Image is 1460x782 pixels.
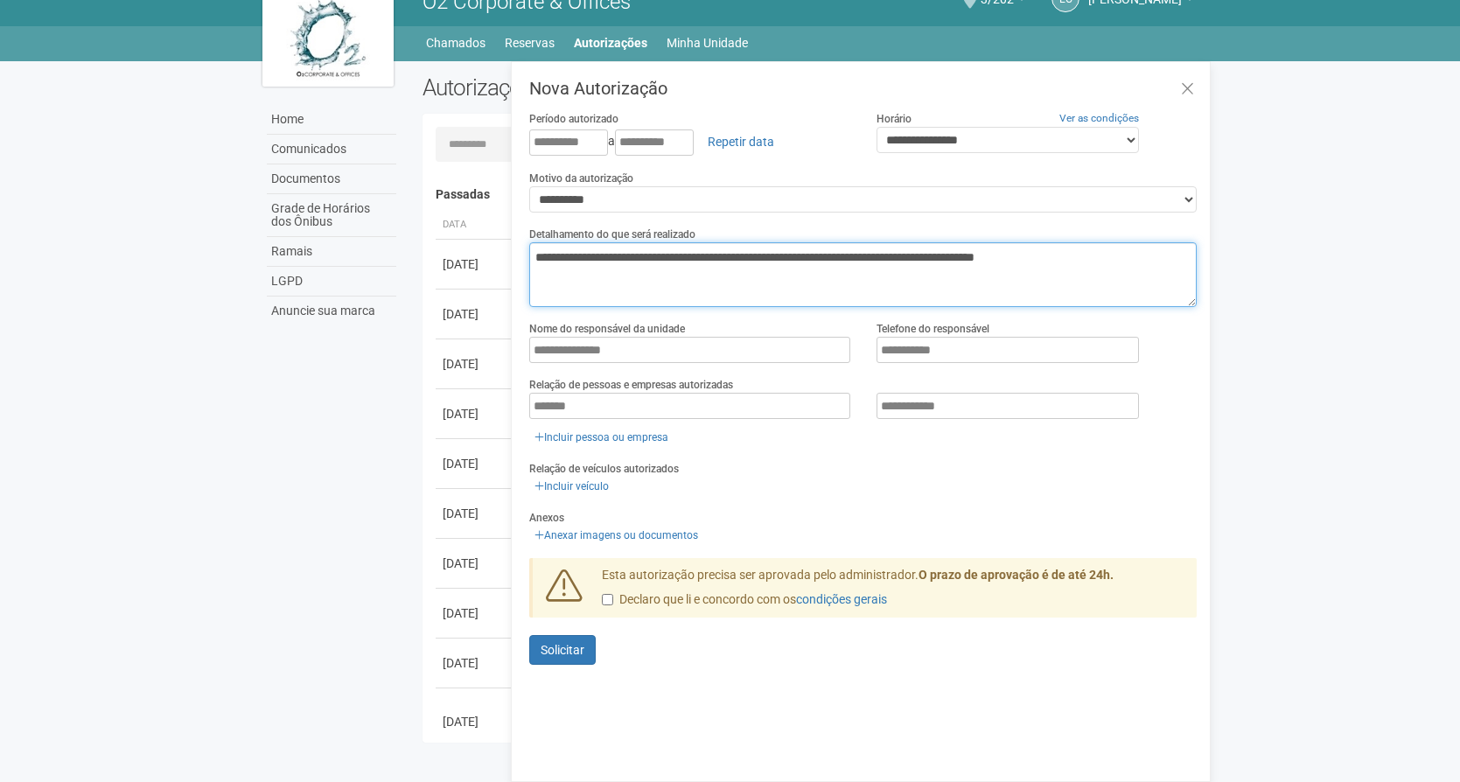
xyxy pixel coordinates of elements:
div: a [529,127,850,157]
div: [DATE] [443,604,507,622]
th: Data [436,211,514,240]
label: Relação de veículos autorizados [529,461,679,477]
div: [DATE] [443,255,507,273]
label: Motivo da autorização [529,171,633,186]
strong: O prazo de aprovação é de até 24h. [919,568,1114,582]
div: [DATE] [443,455,507,472]
span: Solicitar [541,643,584,657]
a: Anuncie sua marca [267,297,396,325]
h3: Nova Autorização [529,80,1197,97]
h4: Passadas [436,188,1185,201]
div: [DATE] [443,505,507,522]
div: Esta autorização precisa ser aprovada pelo administrador. [589,567,1198,618]
input: Declaro que li e concordo com oscondições gerais [602,594,613,605]
label: Horário [877,111,912,127]
a: condições gerais [796,592,887,606]
button: Solicitar [529,635,596,665]
label: Período autorizado [529,111,618,127]
label: Telefone do responsável [877,321,989,337]
a: Minha Unidade [667,31,748,55]
a: Chamados [426,31,486,55]
a: Grade de Horários dos Ônibus [267,194,396,237]
label: Nome do responsável da unidade [529,321,685,337]
a: LGPD [267,267,396,297]
div: [DATE] [443,305,507,323]
div: [DATE] [443,654,507,672]
a: Ramais [267,237,396,267]
a: Documentos [267,164,396,194]
a: Home [267,105,396,135]
label: Anexos [529,510,564,526]
div: [DATE] [443,713,507,730]
a: Reservas [505,31,555,55]
div: [DATE] [443,555,507,572]
a: Repetir data [696,127,786,157]
a: Anexar imagens ou documentos [529,526,703,545]
a: Incluir veículo [529,477,614,496]
label: Detalhamento do que será realizado [529,227,695,242]
a: Comunicados [267,135,396,164]
h2: Autorizações [423,74,797,101]
a: Incluir pessoa ou empresa [529,428,674,447]
a: Ver as condições [1059,112,1139,124]
label: Relação de pessoas e empresas autorizadas [529,377,733,393]
label: Declaro que li e concordo com os [602,591,887,609]
div: [DATE] [443,355,507,373]
div: [DATE] [443,405,507,422]
a: Autorizações [574,31,647,55]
